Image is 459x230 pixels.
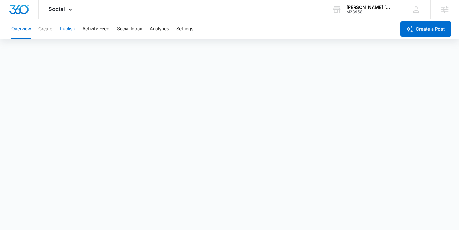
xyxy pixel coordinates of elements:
span: Social [48,6,65,12]
div: account name [346,5,392,10]
button: Settings [176,19,193,39]
button: Publish [60,19,75,39]
button: Activity Feed [82,19,109,39]
button: Create a Post [400,21,451,37]
button: Overview [11,19,31,39]
div: account id [346,10,392,14]
button: Create [38,19,52,39]
button: Analytics [150,19,169,39]
button: Social Inbox [117,19,142,39]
